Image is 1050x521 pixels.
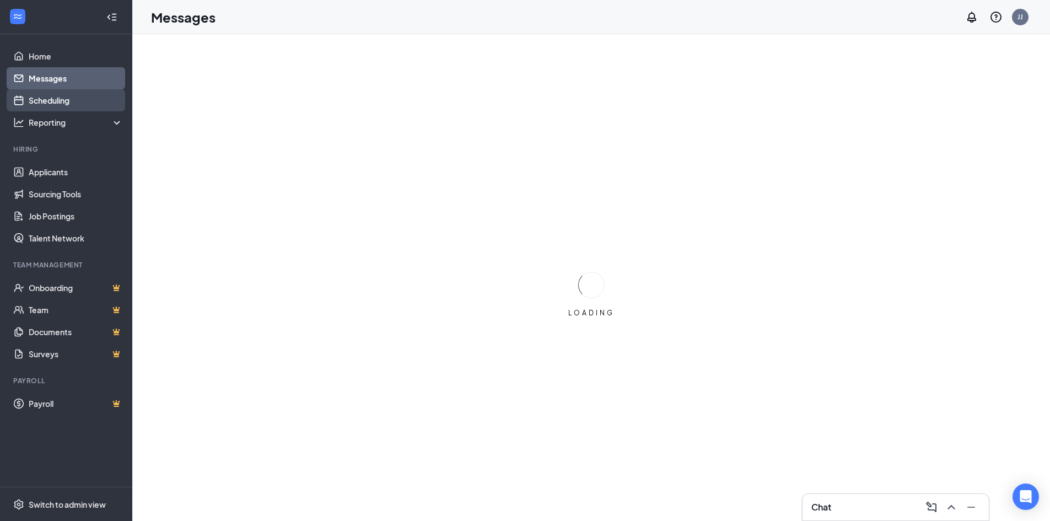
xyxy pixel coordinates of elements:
[965,10,978,24] svg: Notifications
[12,11,23,22] svg: WorkstreamLogo
[29,117,123,128] div: Reporting
[29,67,123,89] a: Messages
[29,393,123,415] a: PayrollCrown
[29,343,123,365] a: SurveysCrown
[29,499,106,510] div: Switch to admin view
[564,308,619,318] div: LOADING
[29,161,123,183] a: Applicants
[29,205,123,227] a: Job Postings
[923,498,940,516] button: ComposeMessage
[989,10,1003,24] svg: QuestionInfo
[965,501,978,514] svg: Minimize
[29,321,123,343] a: DocumentsCrown
[811,501,831,513] h3: Chat
[13,144,121,154] div: Hiring
[1013,484,1039,510] div: Open Intercom Messenger
[29,277,123,299] a: OnboardingCrown
[13,260,121,270] div: Team Management
[945,501,958,514] svg: ChevronUp
[13,376,121,385] div: Payroll
[13,117,24,128] svg: Analysis
[943,498,960,516] button: ChevronUp
[29,89,123,111] a: Scheduling
[29,45,123,67] a: Home
[29,183,123,205] a: Sourcing Tools
[1017,12,1023,22] div: JJ
[13,499,24,510] svg: Settings
[29,227,123,249] a: Talent Network
[151,8,216,26] h1: Messages
[29,299,123,321] a: TeamCrown
[962,498,980,516] button: Minimize
[106,12,117,23] svg: Collapse
[925,501,938,514] svg: ComposeMessage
